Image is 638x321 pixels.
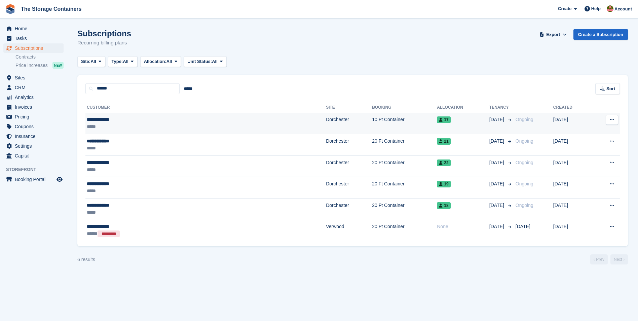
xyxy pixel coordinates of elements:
span: Insurance [15,132,55,141]
a: Next [610,254,628,264]
div: NEW [52,62,64,69]
a: menu [3,141,64,151]
td: 20 Ft Container [372,199,437,220]
span: Allocation: [144,58,166,65]
span: Help [591,5,601,12]
span: [DATE] [516,224,530,229]
button: Site: All [77,56,105,67]
span: [DATE] [489,159,505,166]
th: Site [326,102,372,113]
span: Tasks [15,34,55,43]
span: Booking Portal [15,175,55,184]
span: Analytics [15,93,55,102]
a: menu [3,175,64,184]
span: Sites [15,73,55,82]
span: [DATE] [489,180,505,187]
span: Coupons [15,122,55,131]
span: Ongoing [516,203,533,208]
td: Dorchester [326,177,372,199]
td: Dorchester [326,134,372,156]
span: Create [558,5,571,12]
td: 20 Ft Container [372,220,437,241]
span: Subscriptions [15,43,55,53]
a: menu [3,83,64,92]
a: menu [3,73,64,82]
div: None [437,223,489,230]
td: 20 Ft Container [372,155,437,177]
span: Capital [15,151,55,160]
span: Site: [81,58,90,65]
button: Type: All [108,56,138,67]
td: [DATE] [553,220,592,241]
td: [DATE] [553,113,592,134]
td: [DATE] [553,134,592,156]
span: All [90,58,96,65]
a: Contracts [15,54,64,60]
a: menu [3,112,64,121]
h1: Subscriptions [77,29,131,38]
th: Tenancy [489,102,513,113]
td: 20 Ft Container [372,134,437,156]
img: stora-icon-8386f47178a22dfd0bd8f6a31ec36ba5ce8667c1dd55bd0f319d3a0aa187defe.svg [5,4,15,14]
button: Export [538,29,568,40]
span: Ongoing [516,138,533,144]
p: Recurring billing plans [77,39,131,47]
span: 19 [437,181,450,187]
td: Dorchester [326,113,372,134]
span: 22 [437,159,450,166]
span: Ongoing [516,181,533,186]
span: Pricing [15,112,55,121]
td: Dorchester [326,155,372,177]
button: Unit Status: All [184,56,226,67]
a: Create a Subscription [573,29,628,40]
span: Export [546,31,560,38]
span: [DATE] [489,223,505,230]
td: 10 Ft Container [372,113,437,134]
span: Type: [112,58,123,65]
a: The Storage Containers [18,3,84,14]
span: All [166,58,172,65]
span: Price increases [15,62,48,69]
td: [DATE] [553,155,592,177]
a: menu [3,24,64,33]
a: Preview store [55,175,64,183]
a: menu [3,102,64,112]
button: Allocation: All [140,56,181,67]
span: 17 [437,116,450,123]
a: menu [3,93,64,102]
a: menu [3,34,64,43]
td: Verwood [326,220,372,241]
img: Kirsty Simpson [607,5,613,12]
span: 21 [437,138,450,145]
span: Storefront [6,166,67,173]
th: Customer [85,102,326,113]
a: menu [3,132,64,141]
td: Dorchester [326,199,372,220]
a: Price increases NEW [15,62,64,69]
td: 20 Ft Container [372,177,437,199]
span: Home [15,24,55,33]
span: Account [614,6,632,12]
a: Previous [590,254,608,264]
span: Sort [606,85,615,92]
th: Allocation [437,102,489,113]
span: Invoices [15,102,55,112]
a: menu [3,151,64,160]
th: Booking [372,102,437,113]
a: menu [3,122,64,131]
span: 18 [437,202,450,209]
span: [DATE] [489,116,505,123]
span: Settings [15,141,55,151]
span: CRM [15,83,55,92]
span: [DATE] [489,138,505,145]
nav: Page [589,254,629,264]
span: Ongoing [516,117,533,122]
th: Created [553,102,592,113]
span: All [212,58,218,65]
span: All [123,58,128,65]
td: [DATE] [553,199,592,220]
span: Unit Status: [187,58,212,65]
a: menu [3,43,64,53]
span: Ongoing [516,160,533,165]
div: 6 results [77,256,95,263]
